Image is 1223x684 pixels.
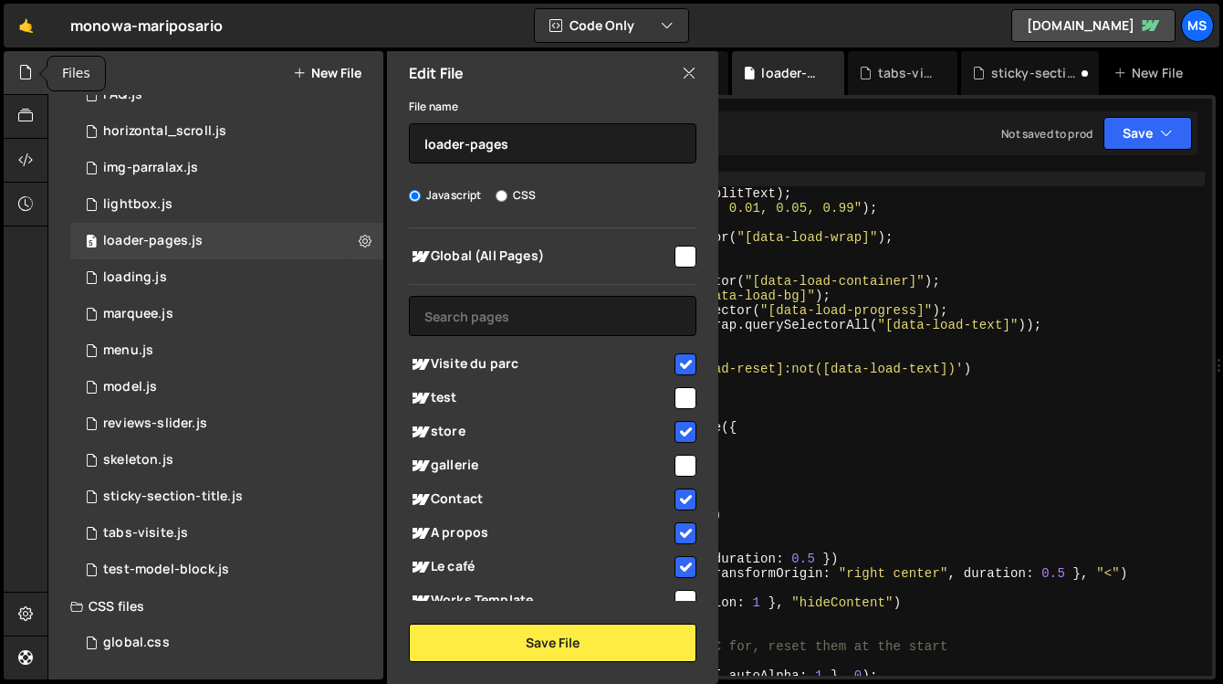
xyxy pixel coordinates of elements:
div: New File [1113,64,1190,82]
div: 16967/46878.js [70,442,383,479]
div: 16967/46887.css [70,625,383,661]
div: sticky-section-title.js [103,489,243,505]
div: horizontal_scroll.js [103,123,226,140]
div: loader-pages.js [70,223,383,259]
div: global.css [103,635,170,651]
input: Name [409,123,696,163]
button: Save File [409,624,696,662]
div: 16967/46534.js [70,296,383,332]
a: [DOMAIN_NAME] [1011,9,1176,42]
span: test [409,387,672,409]
div: sticky-section-title.js [991,64,1077,82]
div: 16967/46536.js [70,405,383,442]
div: loader-pages.js [103,233,203,249]
span: Global (All Pages) [409,246,672,268]
input: Search pages [409,296,696,336]
label: File name [409,98,458,116]
button: Code Only [535,9,688,42]
span: gallerie [409,455,672,477]
a: ms [1181,9,1214,42]
div: img-parralax.js [103,160,198,176]
div: marquee.js [103,306,173,322]
div: 16967/46877.js [70,332,383,369]
span: Contact [409,489,672,510]
div: test-model-block.js [103,562,229,578]
button: Save [1103,117,1192,150]
h2: Edit File [409,63,464,83]
div: 16967/46876.js [70,259,383,296]
div: Files [47,57,105,90]
input: CSS [496,190,507,202]
div: monowa-mariposario [70,15,223,37]
div: loader-pages.js [761,64,822,82]
div: lightbox.js [103,196,172,213]
div: 16967/46535.js [70,113,383,150]
div: 16967/46905.js [70,369,383,405]
div: model.js [103,379,157,395]
div: 16967/47718.js [70,515,383,552]
span: Visite du parc [409,353,672,375]
div: 16967/47531.js [70,552,383,588]
label: CSS [496,186,536,205]
div: tabs-visite.js [103,525,188,542]
input: Javascript [409,190,421,202]
div: 16967/47307.js [70,186,383,223]
span: store [409,421,672,443]
a: 🤙 [4,4,48,47]
div: CSS files [48,588,383,625]
span: A propos [409,522,672,544]
div: FAQ.js [70,77,383,113]
div: sticky-section-title.js [70,479,383,515]
div: 16967/47342.js [70,150,383,186]
button: New File [293,66,361,80]
div: tabs-visite.js [878,64,936,82]
label: Javascript [409,186,482,205]
div: menu.js [103,342,153,359]
span: 5 [86,236,97,250]
div: loading.js [103,269,167,286]
div: skeleton.js [103,452,173,468]
div: Not saved to prod [1001,126,1092,142]
span: Le café [409,556,672,578]
div: reviews-slider.js [103,416,207,432]
div: FAQ.js [103,87,142,103]
span: Works Template [409,590,672,612]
